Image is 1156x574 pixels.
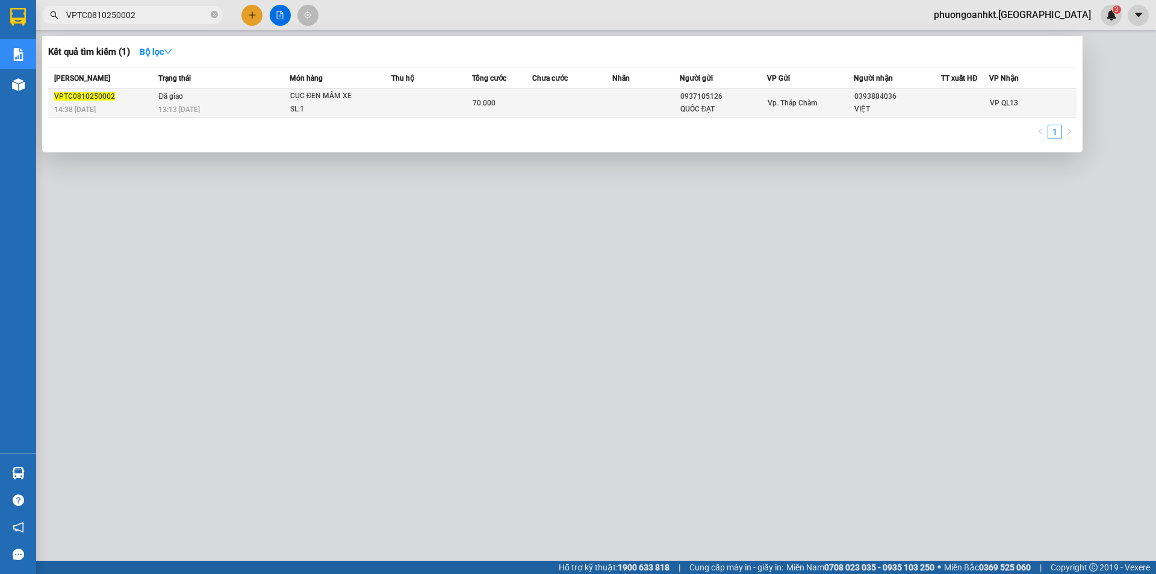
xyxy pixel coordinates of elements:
[612,74,630,83] span: Nhãn
[13,494,24,506] span: question-circle
[140,47,172,57] strong: Bộ lọc
[1066,128,1073,135] span: right
[680,74,713,83] span: Người gửi
[854,74,893,83] span: Người nhận
[532,74,568,83] span: Chưa cước
[941,74,978,83] span: TT xuất HĐ
[13,522,24,533] span: notification
[473,99,496,107] span: 70.000
[767,74,790,83] span: VP Gửi
[990,99,1018,107] span: VP QL13
[290,74,323,83] span: Món hàng
[680,90,766,103] div: 0937105126
[391,74,414,83] span: Thu hộ
[10,8,26,26] img: logo-vxr
[130,42,182,61] button: Bộ lọcdown
[1048,125,1061,139] a: 1
[211,10,218,21] span: close-circle
[12,467,25,479] img: warehouse-icon
[211,11,218,18] span: close-circle
[158,105,200,114] span: 13:13 [DATE]
[158,92,183,101] span: Đã giao
[164,48,172,56] span: down
[989,74,1019,83] span: VP Nhận
[1062,125,1077,139] li: Next Page
[54,74,110,83] span: [PERSON_NAME]
[1048,125,1062,139] li: 1
[1033,125,1048,139] li: Previous Page
[54,92,115,101] span: VPTC0810250002
[1033,125,1048,139] button: left
[12,48,25,61] img: solution-icon
[854,90,940,103] div: 0393884036
[13,549,24,560] span: message
[768,99,817,107] span: Vp. Tháp Chàm
[854,103,940,116] div: VIỆT
[290,103,381,116] div: SL: 1
[158,74,191,83] span: Trạng thái
[66,8,208,22] input: Tìm tên, số ĐT hoặc mã đơn
[12,78,25,91] img: warehouse-icon
[680,103,766,116] div: QUỐC ĐẠT
[50,11,58,19] span: search
[1062,125,1077,139] button: right
[472,74,506,83] span: Tổng cước
[54,105,96,114] span: 14:38 [DATE]
[290,90,381,103] div: CỤC ĐEN MÂM XE
[1037,128,1044,135] span: left
[48,46,130,58] h3: Kết quả tìm kiếm ( 1 )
